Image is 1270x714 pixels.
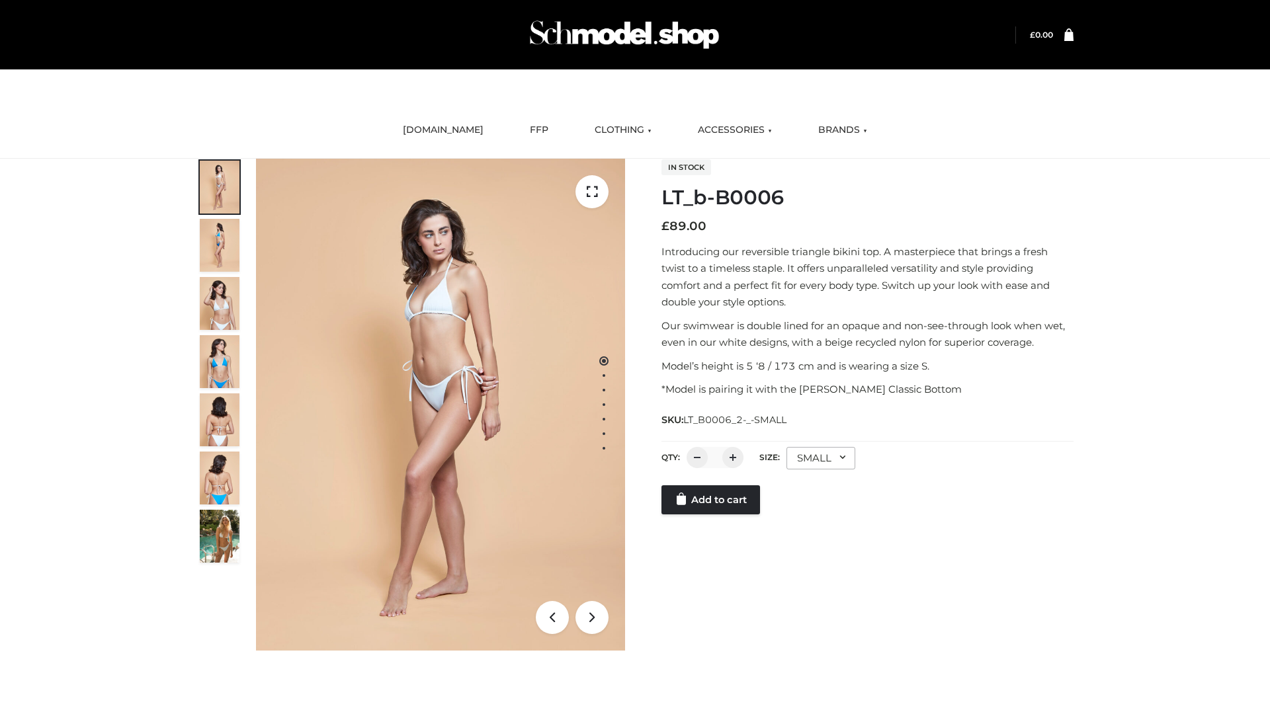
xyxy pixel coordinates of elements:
img: ArielClassicBikiniTop_CloudNine_AzureSky_OW114ECO_1 [256,159,625,651]
a: BRANDS [808,116,877,145]
span: £ [1030,30,1035,40]
img: ArielClassicBikiniTop_CloudNine_AzureSky_OW114ECO_2-scaled.jpg [200,219,239,272]
a: FFP [520,116,558,145]
span: £ [661,219,669,233]
p: Introducing our reversible triangle bikini top. A masterpiece that brings a fresh twist to a time... [661,243,1074,311]
label: QTY: [661,452,680,462]
bdi: 89.00 [661,219,706,233]
label: Size: [759,452,780,462]
p: *Model is pairing it with the [PERSON_NAME] Classic Bottom [661,381,1074,398]
span: In stock [661,159,711,175]
div: SMALL [786,447,855,469]
a: £0.00 [1030,30,1053,40]
a: ACCESSORIES [688,116,782,145]
a: CLOTHING [585,116,661,145]
a: [DOMAIN_NAME] [393,116,493,145]
bdi: 0.00 [1030,30,1053,40]
img: ArielClassicBikiniTop_CloudNine_AzureSky_OW114ECO_3-scaled.jpg [200,277,239,330]
img: ArielClassicBikiniTop_CloudNine_AzureSky_OW114ECO_7-scaled.jpg [200,393,239,446]
img: ArielClassicBikiniTop_CloudNine_AzureSky_OW114ECO_1-scaled.jpg [200,161,239,214]
span: SKU: [661,412,788,428]
a: Add to cart [661,485,760,514]
p: Model’s height is 5 ‘8 / 173 cm and is wearing a size S. [661,358,1074,375]
img: Schmodel Admin 964 [525,9,724,61]
h1: LT_b-B0006 [661,186,1074,210]
img: Arieltop_CloudNine_AzureSky2.jpg [200,510,239,563]
p: Our swimwear is double lined for an opaque and non-see-through look when wet, even in our white d... [661,317,1074,351]
img: ArielClassicBikiniTop_CloudNine_AzureSky_OW114ECO_4-scaled.jpg [200,335,239,388]
span: LT_B0006_2-_-SMALL [683,414,786,426]
img: ArielClassicBikiniTop_CloudNine_AzureSky_OW114ECO_8-scaled.jpg [200,452,239,504]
